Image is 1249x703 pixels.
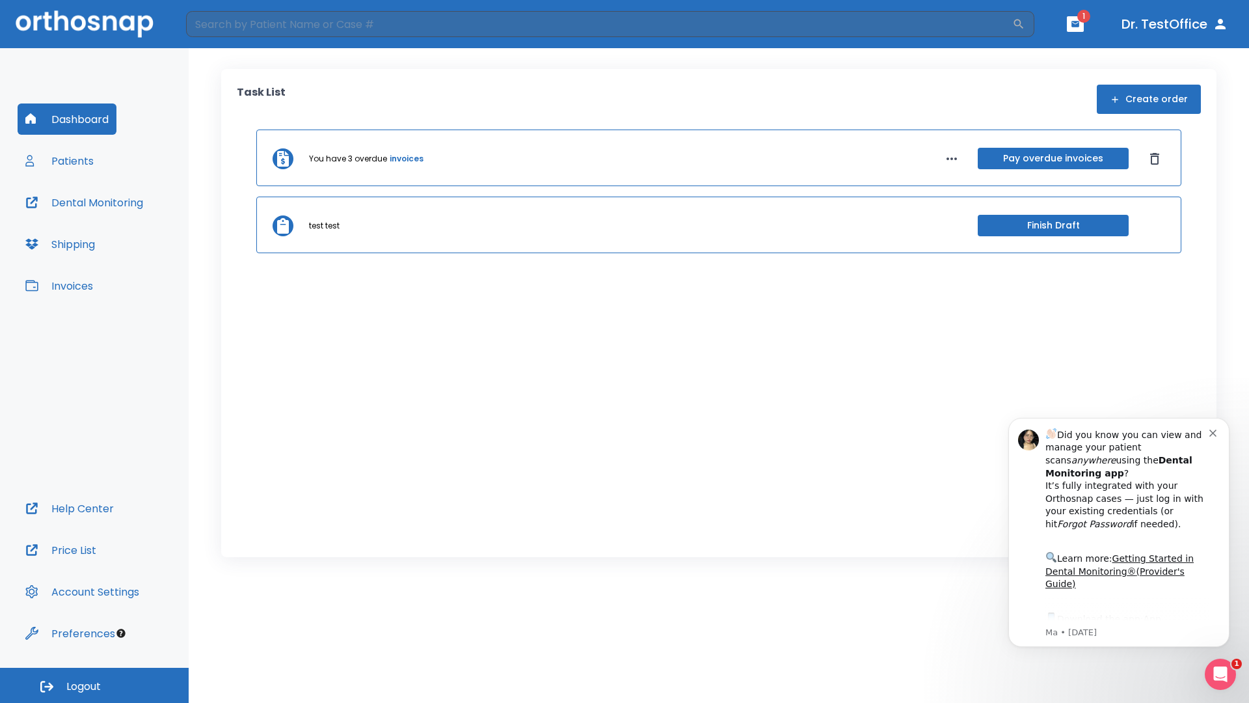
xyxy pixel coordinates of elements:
[18,576,147,607] button: Account Settings
[18,103,116,135] button: Dashboard
[18,618,123,649] button: Preferences
[18,187,151,218] button: Dental Monitoring
[57,215,172,239] a: App Store
[18,145,101,176] button: Patients
[237,85,286,114] p: Task List
[115,627,127,639] div: Tooltip anchor
[221,28,231,38] button: Dismiss notification
[1205,659,1236,690] iframe: Intercom live chat
[978,215,1129,236] button: Finish Draft
[18,270,101,301] button: Invoices
[18,534,104,566] button: Price List
[18,493,122,524] button: Help Center
[186,11,1012,37] input: Search by Patient Name or Case #
[18,228,103,260] button: Shipping
[1077,10,1090,23] span: 1
[309,153,387,165] p: You have 3 overdue
[989,398,1249,668] iframe: Intercom notifications message
[1116,12,1233,36] button: Dr. TestOffice
[390,153,423,165] a: invoices
[978,148,1129,169] button: Pay overdue invoices
[57,212,221,279] div: Download the app: | ​ Let us know if you need help getting started!
[57,228,221,240] p: Message from Ma, sent 3w ago
[1097,85,1201,114] button: Create order
[1231,659,1242,669] span: 1
[66,680,101,694] span: Logout
[309,220,340,232] p: test test
[16,10,154,37] img: Orthosnap
[1144,148,1165,169] button: Dismiss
